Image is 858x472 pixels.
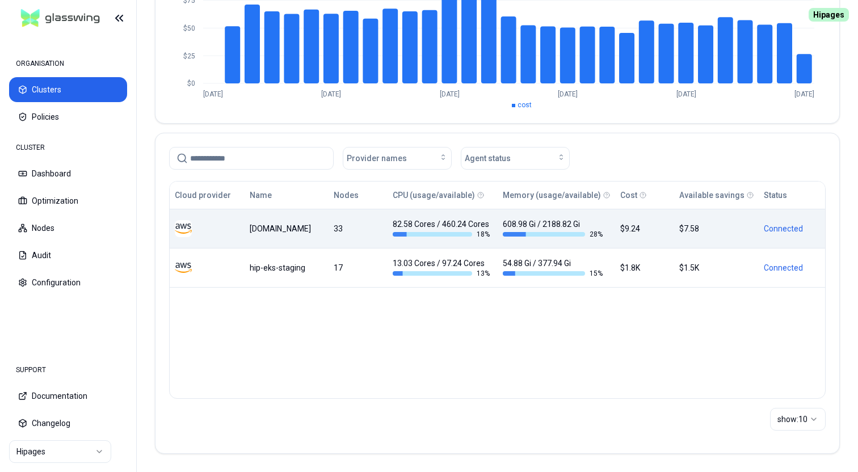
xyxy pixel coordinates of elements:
[393,269,493,278] div: 13 %
[679,262,754,273] div: $1.5K
[620,262,669,273] div: $1.8K
[764,262,820,273] div: Connected
[347,153,407,164] span: Provider names
[9,383,127,408] button: Documentation
[393,218,493,239] div: 82.58 Cores / 460.24 Cores
[250,184,272,206] button: Name
[16,5,104,32] img: GlassWing
[334,262,382,273] div: 17
[203,90,223,98] tspan: [DATE]
[175,220,192,237] img: aws
[440,90,460,98] tspan: [DATE]
[676,90,696,98] tspan: [DATE]
[9,161,127,186] button: Dashboard
[503,230,603,239] div: 28 %
[809,8,849,22] span: Hipages
[393,184,475,206] button: CPU (usage/available)
[183,52,195,60] tspan: $25
[9,243,127,268] button: Audit
[187,79,195,87] tspan: $0
[503,218,603,239] div: 608.98 Gi / 2188.82 Gi
[9,136,127,159] div: CLUSTER
[250,223,322,234] div: luke.kubernetes.hipagesgroup.com.au
[9,188,127,213] button: Optimization
[9,104,127,129] button: Policies
[393,258,493,278] div: 13.03 Cores / 97.24 Cores
[503,184,601,206] button: Memory (usage/available)
[343,147,452,170] button: Provider names
[465,153,511,164] span: Agent status
[764,223,820,234] div: Connected
[250,262,322,273] div: hip-eks-staging
[461,147,570,170] button: Agent status
[620,184,637,206] button: Cost
[503,269,603,278] div: 15 %
[9,52,127,75] div: ORGANISATION
[679,223,754,234] div: $7.58
[9,359,127,381] div: SUPPORT
[175,184,231,206] button: Cloud provider
[175,259,192,276] img: aws
[9,77,127,102] button: Clusters
[764,189,787,201] div: Status
[794,90,814,98] tspan: [DATE]
[558,90,578,98] tspan: [DATE]
[503,258,603,278] div: 54.88 Gi / 377.94 Gi
[9,270,127,295] button: Configuration
[9,216,127,241] button: Nodes
[620,223,669,234] div: $9.24
[393,230,493,239] div: 18 %
[183,24,195,32] tspan: $50
[679,184,745,206] button: Available savings
[334,184,359,206] button: Nodes
[321,90,341,98] tspan: [DATE]
[334,223,382,234] div: 33
[9,411,127,436] button: Changelog
[518,101,532,109] span: cost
